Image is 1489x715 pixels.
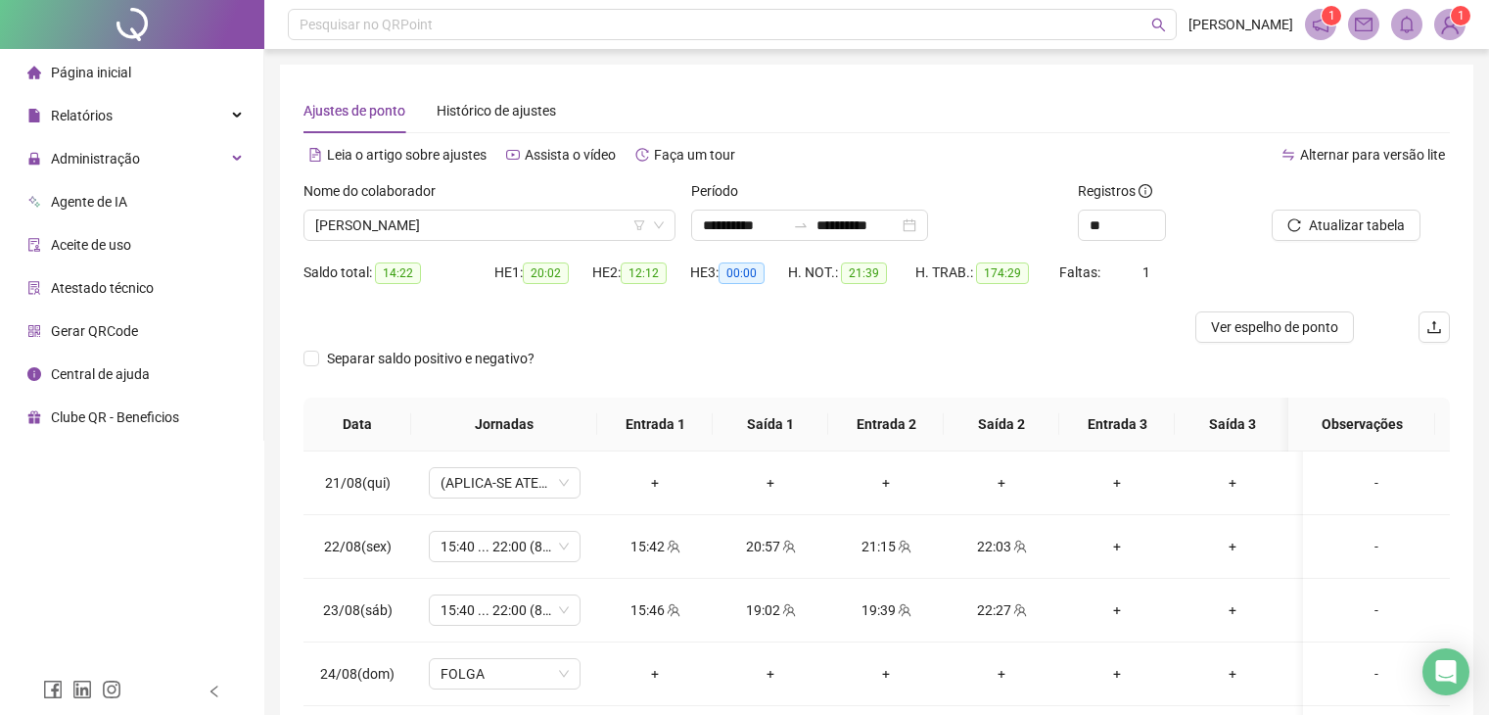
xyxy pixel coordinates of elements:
th: Entrada 3 [1059,398,1175,452]
th: Data [303,398,411,452]
span: Faça um tour [654,147,735,163]
span: 174:29 [976,262,1029,284]
span: Faltas: [1059,264,1103,280]
span: team [780,603,796,617]
span: 21/08(qui) [325,475,391,491]
div: 19:02 [728,599,813,621]
div: Saldo total: [303,262,494,284]
div: + [1075,536,1159,557]
span: Alternar para versão lite [1300,147,1445,163]
span: Clube QR - Beneficios [51,409,179,425]
span: Separar saldo positivo e negativo? [319,348,542,369]
span: history [635,148,649,162]
span: home [27,66,41,79]
th: Saída 2 [944,398,1059,452]
div: Open Intercom Messenger [1422,648,1469,695]
div: HE 2: [592,262,690,284]
span: filter [633,219,645,231]
th: Entrada 1 [597,398,713,452]
div: + [1190,599,1275,621]
span: Assista o vídeo [525,147,616,163]
span: RUANA FIRMINO DE AMORIM DA SILVA [315,211,664,240]
span: solution [27,281,41,295]
span: 1 [1458,9,1465,23]
div: 19:39 [844,599,928,621]
span: Aceite de uso [51,237,131,253]
span: team [1011,603,1027,617]
span: 24/08(dom) [320,666,395,682]
span: Ver espelho de ponto [1211,316,1338,338]
span: FOLGA [441,659,569,689]
span: swap [1281,148,1295,162]
span: search [1151,18,1166,32]
div: + [959,472,1044,494]
div: - [1319,663,1434,685]
span: Central de ajuda [51,366,150,382]
span: swap-right [793,217,809,233]
span: 15:40 ... 22:00 (8 HORAS) [441,596,569,625]
span: Registros [1078,180,1152,202]
span: Agente de IA [51,194,127,210]
span: gift [27,410,41,424]
span: facebook [43,680,63,699]
th: Entrada 2 [828,398,944,452]
span: Ajustes de ponto [303,103,405,119]
span: to [793,217,809,233]
span: 15:40 ... 22:00 (8 HORAS) [441,532,569,561]
span: bell [1398,16,1416,33]
div: HE 3: [690,262,788,284]
span: [PERSON_NAME] [1188,14,1293,35]
span: Administração [51,151,140,167]
span: Atestado técnico [51,280,154,296]
span: team [896,540,911,553]
span: left [208,685,221,698]
span: info-circle [27,367,41,381]
span: 12:12 [621,262,667,284]
label: Nome do colaborador [303,180,448,202]
span: audit [27,238,41,252]
button: Atualizar tabela [1272,210,1420,241]
span: lock [27,152,41,166]
span: Histórico de ajustes [437,103,556,119]
div: 20:57 [728,536,813,557]
th: Observações [1288,398,1435,452]
span: reload [1287,218,1301,232]
div: + [1190,472,1275,494]
div: + [1190,536,1275,557]
span: instagram [102,680,121,699]
span: team [665,540,680,553]
span: 23/08(sáb) [323,602,393,618]
div: 22:27 [959,599,1044,621]
span: file-text [308,148,322,162]
div: 15:42 [613,536,697,557]
div: + [1075,599,1159,621]
span: Atualizar tabela [1309,214,1405,236]
span: team [665,603,680,617]
span: 1 [1328,9,1335,23]
div: + [728,663,813,685]
span: qrcode [27,324,41,338]
span: Leia o artigo sobre ajustes [327,147,487,163]
span: notification [1312,16,1329,33]
span: youtube [506,148,520,162]
span: linkedin [72,680,92,699]
th: Saída 1 [713,398,828,452]
div: + [959,663,1044,685]
label: Período [691,180,751,202]
span: Página inicial [51,65,131,80]
span: mail [1355,16,1373,33]
div: HE 1: [494,262,592,284]
span: down [653,219,665,231]
button: Ver espelho de ponto [1195,311,1354,343]
span: team [896,603,911,617]
div: + [728,472,813,494]
th: Saída 3 [1175,398,1290,452]
sup: Atualize o seu contato no menu Meus Dados [1451,6,1470,25]
span: 00:00 [719,262,765,284]
span: info-circle [1139,184,1152,198]
div: - [1319,599,1434,621]
span: team [780,540,796,553]
div: 21:15 [844,536,928,557]
span: (APLICA-SE ATESTADO) [441,468,569,498]
sup: 1 [1322,6,1341,25]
